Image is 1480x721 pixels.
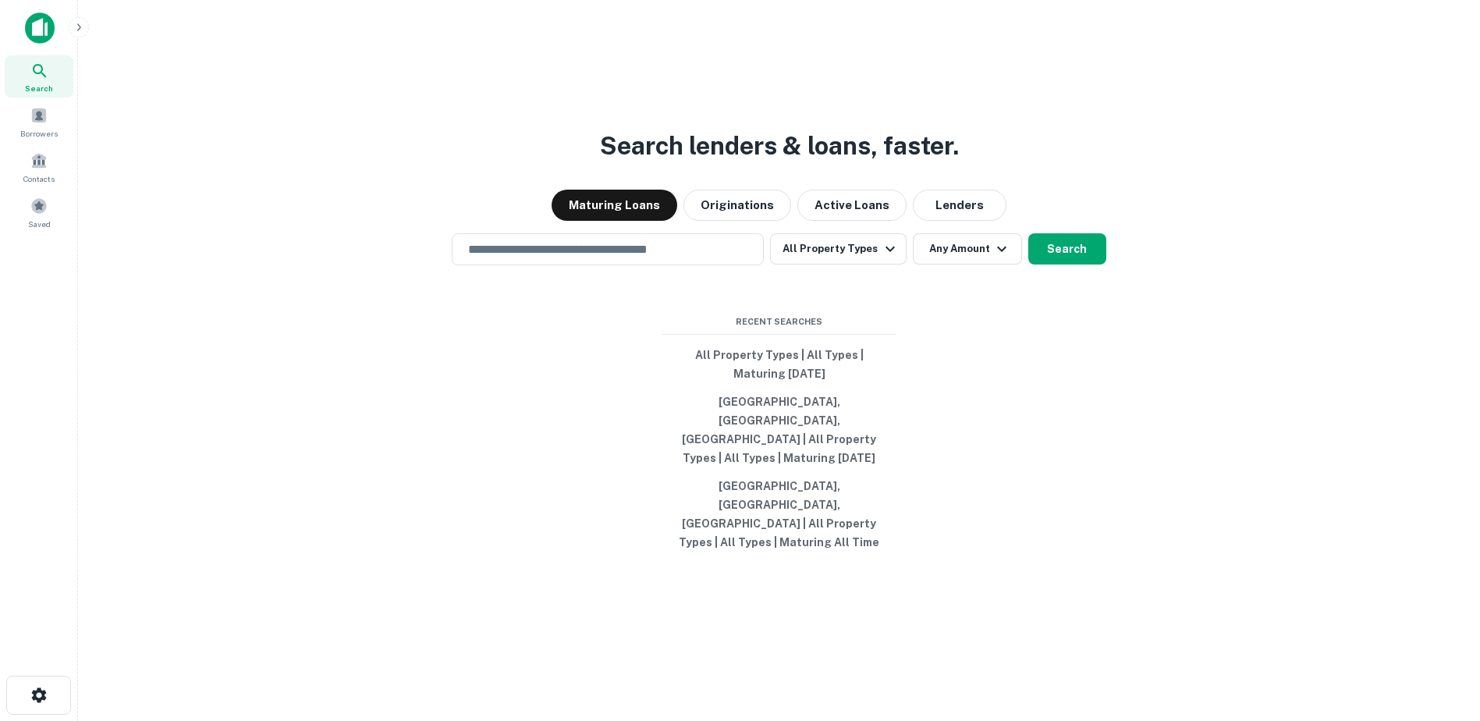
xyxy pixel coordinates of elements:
[662,388,896,472] button: [GEOGRAPHIC_DATA], [GEOGRAPHIC_DATA], [GEOGRAPHIC_DATA] | All Property Types | All Types | Maturi...
[28,218,51,230] span: Saved
[683,190,791,221] button: Originations
[1028,233,1106,265] button: Search
[20,127,58,140] span: Borrowers
[5,55,73,98] a: Search
[5,191,73,233] a: Saved
[600,127,959,165] h3: Search lenders & loans, faster.
[23,172,55,185] span: Contacts
[662,341,896,388] button: All Property Types | All Types | Maturing [DATE]
[5,101,73,143] a: Borrowers
[913,190,1006,221] button: Lenders
[913,233,1022,265] button: Any Amount
[1402,596,1480,671] iframe: Chat Widget
[770,233,906,265] button: All Property Types
[5,146,73,188] a: Contacts
[662,472,896,556] button: [GEOGRAPHIC_DATA], [GEOGRAPHIC_DATA], [GEOGRAPHIC_DATA] | All Property Types | All Types | Maturi...
[662,315,896,329] span: Recent Searches
[25,12,55,44] img: capitalize-icon.png
[25,82,53,94] span: Search
[797,190,907,221] button: Active Loans
[552,190,677,221] button: Maturing Loans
